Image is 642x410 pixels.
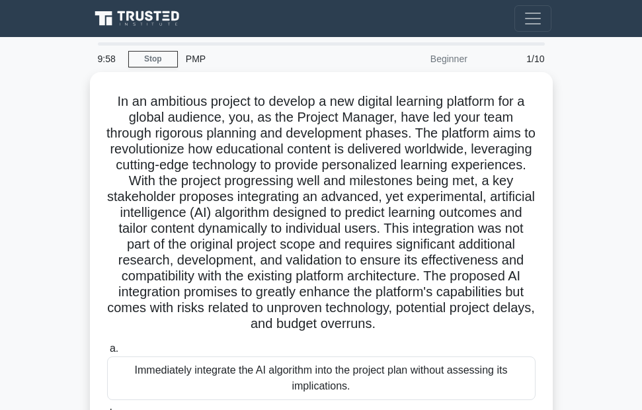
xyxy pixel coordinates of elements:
[110,343,118,354] span: a.
[178,46,360,72] div: PMP
[514,5,551,32] button: Toggle navigation
[90,46,128,72] div: 9:58
[360,46,475,72] div: Beginner
[475,46,553,72] div: 1/10
[128,51,178,67] a: Stop
[107,356,536,400] div: Immediately integrate the AI algorithm into the project plan without assessing its implications.
[106,93,537,333] h5: In an ambitious project to develop a new digital learning platform for a global audience, you, as...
